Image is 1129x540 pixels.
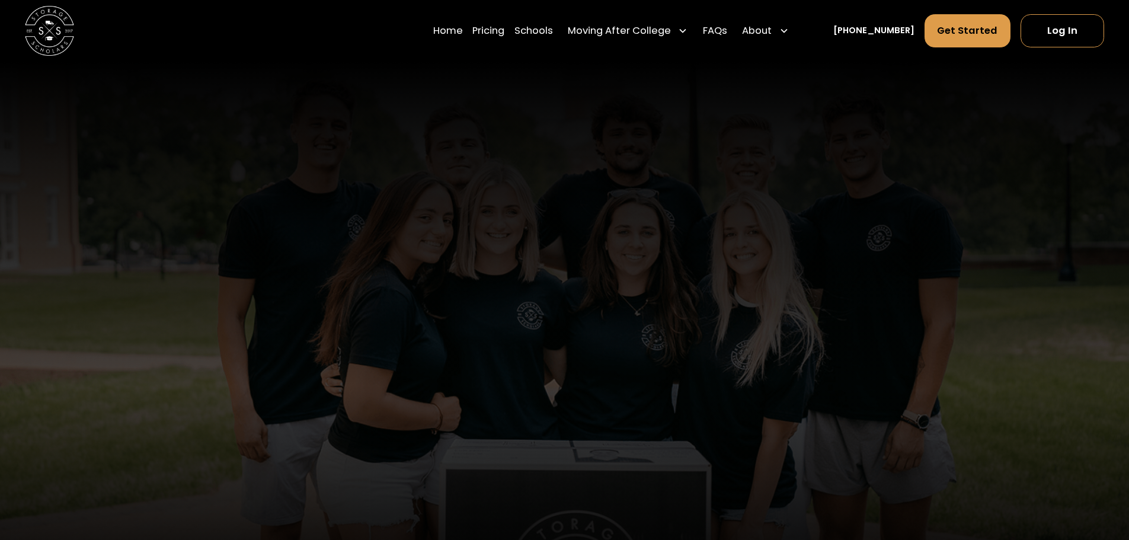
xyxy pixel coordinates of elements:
div: Moving After College [568,24,671,39]
img: Storage Scholars main logo [25,6,74,55]
a: Get Started [925,14,1011,47]
a: Schools [514,14,553,48]
a: [PHONE_NUMBER] [833,24,914,37]
div: About [742,24,772,39]
a: Home [433,14,463,48]
a: Log In [1021,14,1104,47]
a: Pricing [472,14,504,48]
a: FAQs [703,14,727,48]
